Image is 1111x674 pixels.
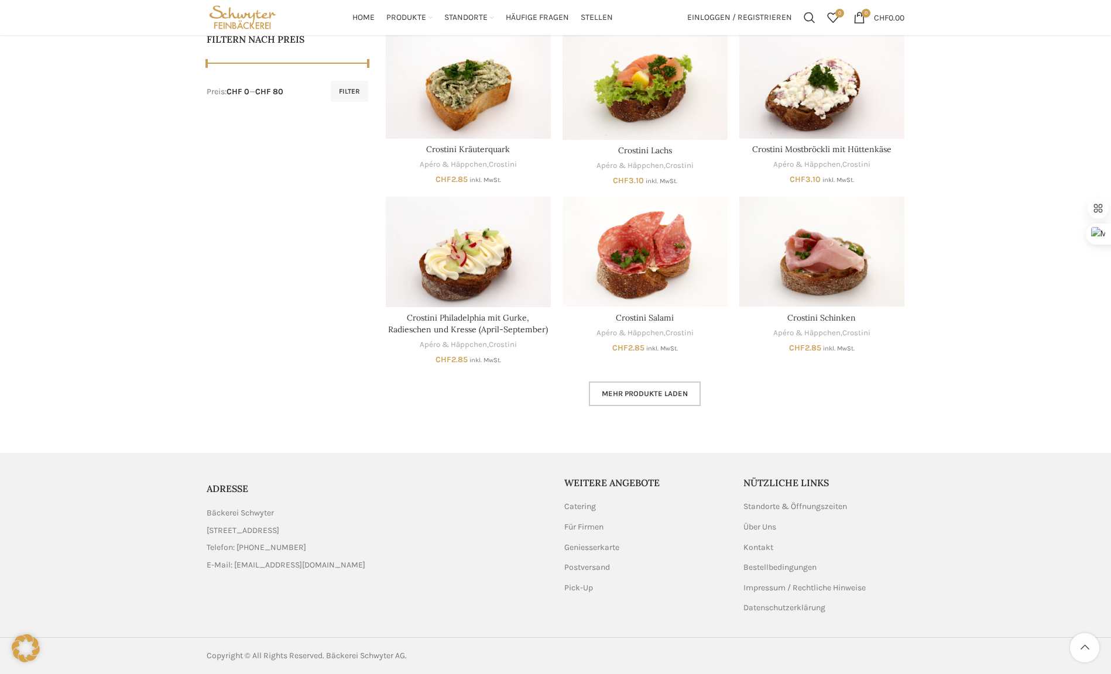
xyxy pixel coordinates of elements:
small: inkl. MwSt. [469,176,501,184]
a: Crostini Lachs [563,29,728,140]
a: Crostini Schinken [787,312,856,323]
a: List item link [207,541,547,554]
a: Apéro & Häppchen [596,160,664,171]
a: Crostini Schinken [739,197,904,307]
small: inkl. MwSt. [646,177,677,185]
a: Standorte [444,6,494,29]
span: CHF [874,12,889,22]
bdi: 3.10 [790,174,821,184]
a: Apéro & Häppchen [596,328,664,339]
a: List item link [207,559,547,572]
a: Catering [564,501,597,513]
bdi: 2.85 [789,343,821,353]
div: , [563,328,728,339]
span: Home [352,12,375,23]
div: Main navigation [284,6,681,29]
bdi: 2.85 [612,343,644,353]
span: Stellen [581,12,613,23]
a: Crostini Salami [616,312,674,323]
span: CHF 0 [227,87,249,97]
a: Scroll to top button [1070,633,1099,662]
div: Preis: — [207,86,283,98]
h5: Weitere Angebote [564,476,726,489]
a: Bestellbedingungen [743,562,818,573]
span: [STREET_ADDRESS] [207,524,279,537]
bdi: 2.85 [436,174,468,184]
span: Produkte [386,12,426,23]
a: Crostini Mostbröckli mit Hüttenkäse [739,29,904,139]
small: inkl. MwSt. [646,345,678,352]
a: Mehr Produkte laden [589,381,701,406]
a: Crostini Philadelphia mit Gurke, Radieschen und Kresse (April-September) [386,197,551,307]
a: Crostini [666,160,694,171]
a: Crostini Mostbröckli mit Hüttenkäse [752,144,891,154]
span: CHF [613,176,629,185]
a: Standorte & Öffnungszeiten [743,501,848,513]
span: Standorte [444,12,488,23]
small: inkl. MwSt. [469,356,501,364]
div: , [739,328,904,339]
a: Pick-Up [564,582,594,594]
a: Apéro & Häppchen [420,339,487,350]
div: , [563,160,728,171]
span: Häufige Fragen [506,12,569,23]
span: Einloggen / Registrieren [687,13,792,22]
a: Postversand [564,562,611,573]
span: 0 [835,9,844,18]
span: CHF [436,355,451,364]
a: Crostini Lachs [618,145,672,156]
span: CHF [789,343,805,353]
span: CHF [790,174,805,184]
button: Filter [331,81,368,102]
span: CHF [612,343,628,353]
a: Apéro & Häppchen [420,159,487,170]
a: Datenschutzerklärung [743,602,827,614]
a: Einloggen / Registrieren [681,6,798,29]
span: 0 [862,9,870,18]
a: Apéro & Häppchen [773,328,841,339]
a: Apéro & Häppchen [773,159,841,170]
h5: Filtern nach Preis [207,33,368,46]
span: Bäckerei Schwyter [207,507,274,520]
a: Produkte [386,6,433,29]
span: CHF 80 [255,87,283,97]
a: Impressum / Rechtliche Hinweise [743,582,867,594]
a: Crostini [842,328,870,339]
div: , [739,159,904,170]
div: Copyright © All Rights Reserved. Bäckerei Schwyter AG. [207,649,550,662]
a: Crostini Philadelphia mit Gurke, Radieschen und Kresse (April-September) [388,312,548,335]
bdi: 2.85 [436,355,468,364]
a: Über Uns [743,521,777,533]
a: Suchen [798,6,821,29]
a: Home [352,6,375,29]
a: Geniesserkarte [564,542,620,553]
bdi: 0.00 [874,12,904,22]
a: Crostini Kräuterquark [386,29,551,139]
a: 0 CHF0.00 [848,6,910,29]
a: 0 [821,6,845,29]
span: ADRESSE [207,483,248,494]
bdi: 3.10 [613,176,644,185]
span: CHF [436,174,451,184]
a: Crostini [489,159,517,170]
small: inkl. MwSt. [823,345,855,352]
div: , [386,339,551,350]
h5: Nützliche Links [743,476,905,489]
a: Kontakt [743,542,774,553]
a: Häufige Fragen [506,6,569,29]
a: Stellen [581,6,613,29]
small: inkl. MwSt. [822,176,854,184]
span: Mehr Produkte laden [602,389,688,398]
a: Crostini Kräuterquark [426,144,510,154]
div: , [386,159,551,170]
a: Site logo [207,12,279,22]
a: Crostini [666,328,694,339]
a: Crostini [489,339,517,350]
a: Crostini Salami [563,197,728,307]
a: Für Firmen [564,521,605,533]
div: Meine Wunschliste [821,6,845,29]
a: Crostini [842,159,870,170]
